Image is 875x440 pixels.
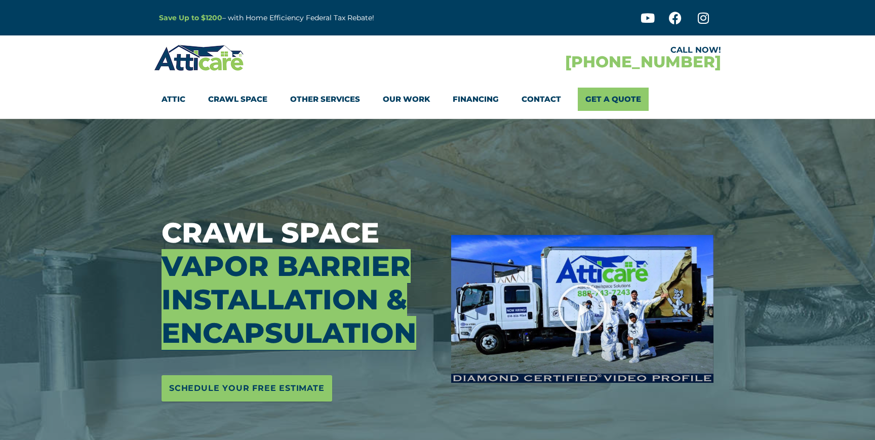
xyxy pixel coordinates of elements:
a: Other Services [290,88,360,111]
a: Save Up to $1200 [159,13,222,22]
div: CALL NOW! [437,46,721,54]
a: Crawl Space [208,88,267,111]
a: Contact [522,88,561,111]
nav: Menu [162,88,713,111]
p: – with Home Efficiency Federal Tax Rebate! [159,12,487,24]
a: Get A Quote [578,88,649,111]
a: Schedule Your Free Estimate [162,375,332,402]
div: Play Video [557,284,608,334]
span: Vapor Barrier Installation & Encapsulation [162,249,416,350]
a: Financing [453,88,499,111]
span: Schedule Your Free Estimate [169,380,325,396]
a: Our Work [383,88,430,111]
a: Attic [162,88,185,111]
h3: Crawl Space [162,216,436,350]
